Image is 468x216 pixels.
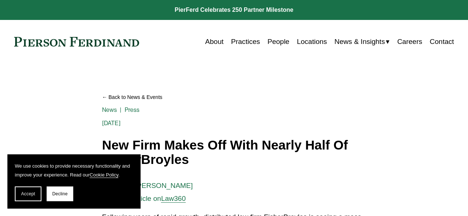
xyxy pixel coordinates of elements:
span: Decline [52,191,68,196]
a: Locations [297,35,327,49]
h1: New Firm Makes Off With Nearly Half Of FisherBroyles [102,138,366,167]
a: Practices [231,35,260,49]
a: About [205,35,224,49]
a: News [102,106,117,113]
a: Press [125,106,140,113]
span: Accept [21,191,35,196]
a: Careers [397,35,422,49]
span: News & Insights [334,35,385,48]
a: Law360 [161,195,186,202]
button: Decline [47,186,73,201]
a: Cookie Policy [90,172,118,178]
button: Accept [15,186,41,201]
section: Cookie banner [7,154,141,209]
span: Article by: [PERSON_NAME] Read the article on [102,182,193,202]
a: Contact [430,35,454,49]
a: People [267,35,289,49]
span: [DATE] [102,120,121,127]
a: folder dropdown [334,35,390,49]
p: We use cookies to provide necessary functionality and improve your experience. Read our . [15,162,133,179]
a: Back to News & Events [102,91,366,103]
